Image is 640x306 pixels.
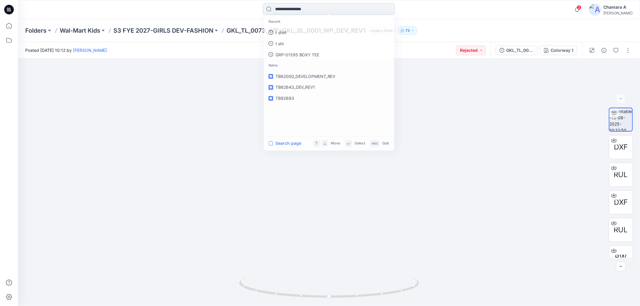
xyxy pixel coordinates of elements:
span: BW [615,252,627,263]
a: Folders [25,26,47,35]
button: Details [599,46,609,55]
div: Chamara A [603,4,632,11]
span: TB62000_DEVELOPMENT_REV [276,74,335,79]
p: Select [355,140,365,146]
button: Search page [269,140,301,147]
div: Colorway 1 [551,47,573,54]
button: Colorway 1 [540,46,577,55]
p: Quit [382,140,389,146]
div: GKL_TL_0073_WP+GKL_BL_0001_WP_DEV_REV1 [506,47,534,54]
p: t shi [276,40,284,47]
p: t shirt [276,29,287,36]
p: 73 [405,27,410,34]
img: eyJhbGciOiJIUzI1NiIsImtpZCI6IjAiLCJzbHQiOiJzZXMiLCJ0eXAiOiJKV1QifQ.eyJkYXRhIjp7InR5cGUiOiJzdG9yYW... [256,45,402,306]
span: 2 [577,5,581,10]
p: Items [265,60,393,71]
a: TB62643_DEV_REV1 [265,82,393,93]
span: Posted [DATE] 10:12 by [25,47,107,53]
a: t shi [265,38,393,49]
span: TB62643_DEV_REV1 [276,85,315,90]
p: GKL_TL_0073_WP+GKL_BL_0001_WP_DEV_REV1 [227,26,365,35]
span: RUL [614,224,628,235]
span: DXF [614,197,628,208]
button: 73 [398,26,417,35]
a: GRP-01595 BOXY TEE [265,49,393,60]
a: Wal-Mart Kids [60,26,100,35]
p: Move [331,140,341,146]
a: t shirt [265,27,393,38]
a: [PERSON_NAME] [73,48,107,53]
p: GRP-01595 BOXY TEE [276,51,319,58]
img: avatar [589,4,601,16]
span: DXF [614,142,628,153]
img: turntable-15-08-2025-10:12:50 [609,108,632,131]
a: TB62000_DEVELOPMENT_REV [265,71,393,82]
a: S3 FYE 2027-GIRLS DEV-FASHION [113,26,213,35]
p: Recent [265,16,393,27]
span: RUL [614,169,628,180]
a: TB92693 [265,93,393,104]
div: [PERSON_NAME] [603,11,632,15]
p: esc [372,140,378,146]
button: GKL_TL_0073_WP+GKL_BL_0001_WP_DEV_REV1 [496,46,538,55]
span: TB92693 [276,96,294,101]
